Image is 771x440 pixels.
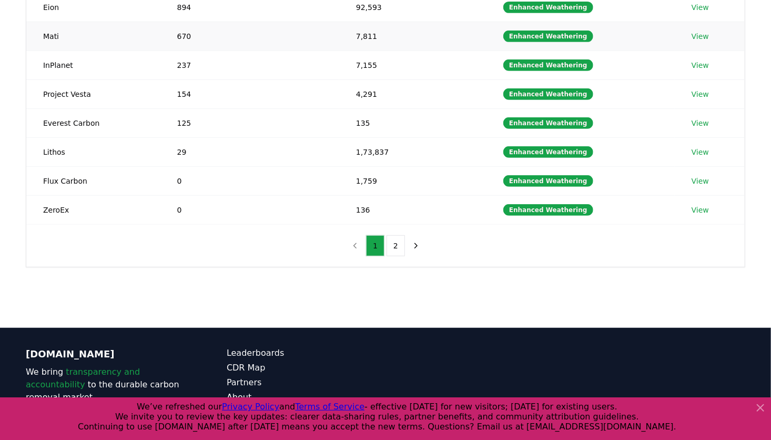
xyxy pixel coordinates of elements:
[26,195,160,224] td: ZeroEx
[339,166,486,195] td: 1,759
[339,22,486,51] td: 7,811
[227,391,385,404] a: About
[692,31,709,42] a: View
[692,147,709,157] a: View
[160,22,339,51] td: 670
[160,51,339,79] td: 237
[503,88,593,100] div: Enhanced Weathering
[26,347,185,362] p: [DOMAIN_NAME]
[26,79,160,108] td: Project Vesta
[503,204,593,216] div: Enhanced Weathering
[26,367,140,389] span: transparency and accountability
[503,59,593,71] div: Enhanced Weathering
[692,60,709,71] a: View
[503,31,593,42] div: Enhanced Weathering
[339,51,486,79] td: 7,155
[26,51,160,79] td: InPlanet
[160,166,339,195] td: 0
[26,166,160,195] td: Flux Carbon
[160,195,339,224] td: 0
[503,2,593,13] div: Enhanced Weathering
[692,205,709,215] a: View
[160,137,339,166] td: 29
[339,137,486,166] td: 1,73,837
[339,108,486,137] td: 135
[26,137,160,166] td: Lithos
[26,366,185,404] p: We bring to the durable carbon removal market
[227,347,385,359] a: Leaderboards
[503,117,593,129] div: Enhanced Weathering
[339,195,486,224] td: 136
[387,235,405,256] button: 2
[503,146,593,158] div: Enhanced Weathering
[692,89,709,99] a: View
[366,235,384,256] button: 1
[692,176,709,186] a: View
[339,79,486,108] td: 4,291
[26,108,160,137] td: Everest Carbon
[692,118,709,128] a: View
[160,79,339,108] td: 154
[692,2,709,13] a: View
[503,175,593,187] div: Enhanced Weathering
[227,376,385,389] a: Partners
[26,22,160,51] td: Mati
[227,362,385,374] a: CDR Map
[407,235,425,256] button: next page
[160,108,339,137] td: 125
